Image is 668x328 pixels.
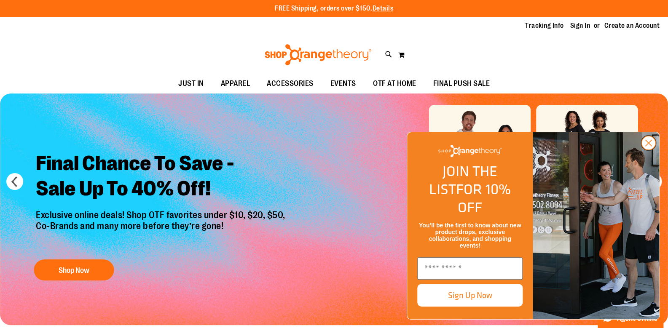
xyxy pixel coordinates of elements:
span: You’ll be the first to know about new product drops, exclusive collaborations, and shopping events! [419,222,521,249]
span: FOR 10% OFF [456,179,511,218]
a: FINAL PUSH SALE [424,74,498,93]
span: JUST IN [178,74,204,93]
p: Exclusive online deals! Shop OTF favorites under $10, $20, $50, Co-Brands and many more before th... [30,210,294,251]
img: Shop Orangetheory [263,44,373,65]
a: OTF AT HOME [365,74,425,93]
span: ACCESSORIES [267,74,314,93]
a: EVENTS [322,74,365,93]
span: EVENTS [330,74,356,93]
a: ACCESSORIES [258,74,322,93]
a: APPAREL [212,74,259,93]
a: JUST IN [170,74,212,93]
a: Tracking Info [525,21,564,30]
img: Shop Orangtheory [533,132,659,319]
a: Details [372,5,393,12]
span: OTF AT HOME [373,74,416,93]
a: Sign In [570,21,590,30]
button: Sign Up Now [417,284,523,307]
input: Enter email [417,257,523,280]
span: APPAREL [221,74,250,93]
button: prev [6,173,23,190]
h2: Final Chance To Save - Sale Up To 40% Off! [30,144,294,210]
img: Shop Orangetheory [438,145,502,157]
div: FLYOUT Form [398,123,668,328]
a: Create an Account [604,21,660,30]
p: FREE Shipping, orders over $150. [275,4,393,13]
button: Shop Now [34,259,114,280]
button: Close dialog [641,135,656,151]
span: JOIN THE LIST [429,160,497,200]
span: FINAL PUSH SALE [433,74,490,93]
